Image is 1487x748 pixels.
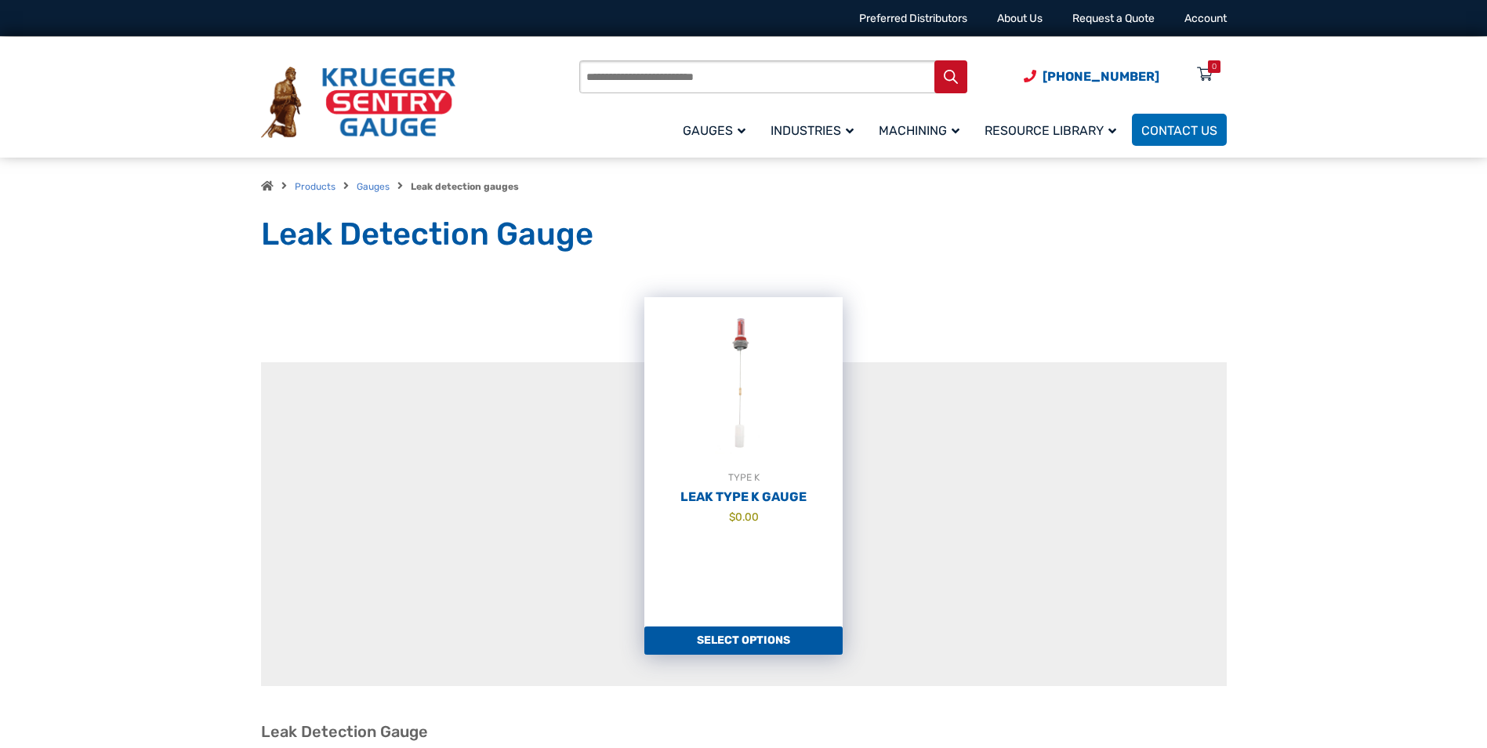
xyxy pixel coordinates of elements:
a: Machining [869,111,975,148]
span: Machining [879,123,959,138]
a: Resource Library [975,111,1132,148]
a: Industries [761,111,869,148]
div: TYPE K [644,470,843,485]
a: Gauges [673,111,761,148]
a: Gauges [357,181,390,192]
img: Krueger Sentry Gauge [261,67,455,139]
a: Products [295,181,335,192]
h2: Leak Type K Gauge [644,489,843,505]
a: TYPE KLeak Type K Gauge $0.00 [644,297,843,626]
span: [PHONE_NUMBER] [1043,69,1159,84]
span: Resource Library [985,123,1116,138]
span: $ [729,510,735,523]
a: Add to cart: “Leak Type K Gauge” [644,626,843,655]
strong: Leak detection gauges [411,181,519,192]
img: Leak Detection Gauge [644,297,843,470]
a: Contact Us [1132,114,1227,146]
span: Industries [771,123,854,138]
h1: Leak Detection Gauge [261,215,1227,254]
a: Request a Quote [1072,12,1155,25]
span: Contact Us [1141,123,1217,138]
a: Preferred Distributors [859,12,967,25]
span: Gauges [683,123,745,138]
a: Phone Number (920) 434-8860 [1024,67,1159,86]
a: Account [1184,12,1227,25]
bdi: 0.00 [729,510,759,523]
h2: Leak Detection Gauge [261,722,1227,742]
a: About Us [997,12,1043,25]
div: 0 [1212,60,1217,73]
